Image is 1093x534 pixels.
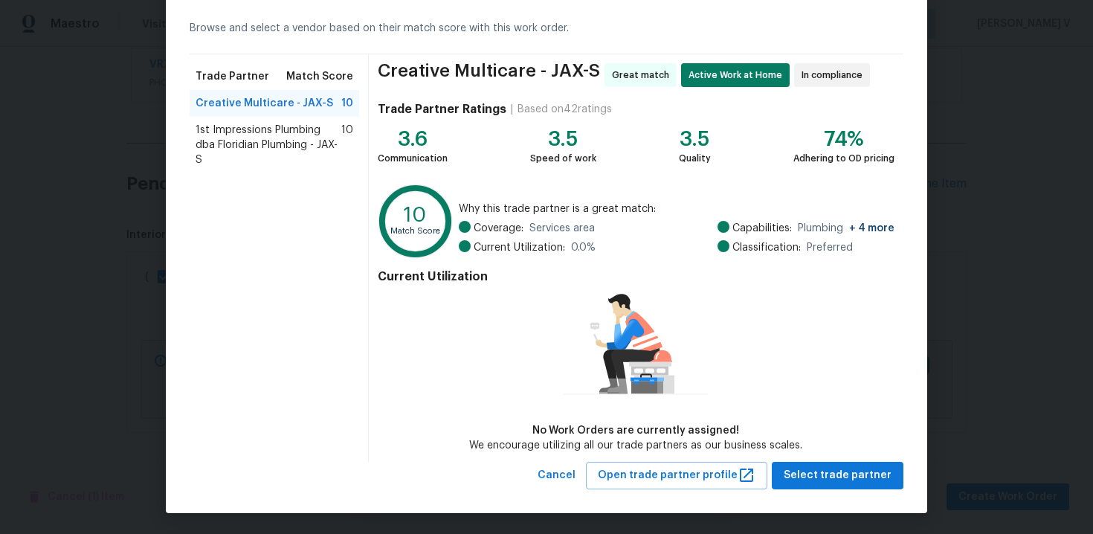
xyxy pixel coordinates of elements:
span: + 4 more [849,223,894,234]
div: No Work Orders are currently assigned! [469,423,802,438]
span: Active Work at Home [689,68,788,83]
div: | [506,102,518,117]
span: 1st Impressions Plumbing dba Floridian Plumbing - JAX-S [196,123,341,167]
div: 74% [793,132,894,147]
div: Based on 42 ratings [518,102,612,117]
span: 10 [341,123,353,167]
span: Select trade partner [784,466,892,485]
span: Coverage: [474,221,523,236]
h4: Current Utilization [378,269,894,284]
span: Classification: [732,240,801,255]
span: Match Score [286,69,353,84]
div: 3.5 [679,132,711,147]
span: Capabilities: [732,221,792,236]
text: Match Score [390,227,440,235]
div: Browse and select a vendor based on their match score with this work order. [190,3,903,54]
span: Why this trade partner is a great match: [459,202,894,216]
span: Creative Multicare - JAX-S [196,96,333,111]
span: Great match [612,68,675,83]
button: Open trade partner profile [586,462,767,489]
span: Trade Partner [196,69,269,84]
span: Cancel [538,466,575,485]
div: 3.5 [530,132,596,147]
span: In compliance [802,68,868,83]
div: Speed of work [530,151,596,166]
span: Open trade partner profile [598,466,755,485]
span: Services area [529,221,595,236]
span: Creative Multicare - JAX-S [378,63,600,87]
div: 3.6 [378,132,448,147]
text: 10 [404,205,427,225]
div: Adhering to OD pricing [793,151,894,166]
h4: Trade Partner Ratings [378,102,506,117]
span: Plumbing [798,221,894,236]
div: Communication [378,151,448,166]
div: Quality [679,151,711,166]
div: We encourage utilizing all our trade partners as our business scales. [469,438,802,453]
span: Current Utilization: [474,240,565,255]
span: 10 [341,96,353,111]
button: Cancel [532,462,581,489]
button: Select trade partner [772,462,903,489]
span: 0.0 % [571,240,596,255]
span: Preferred [807,240,853,255]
